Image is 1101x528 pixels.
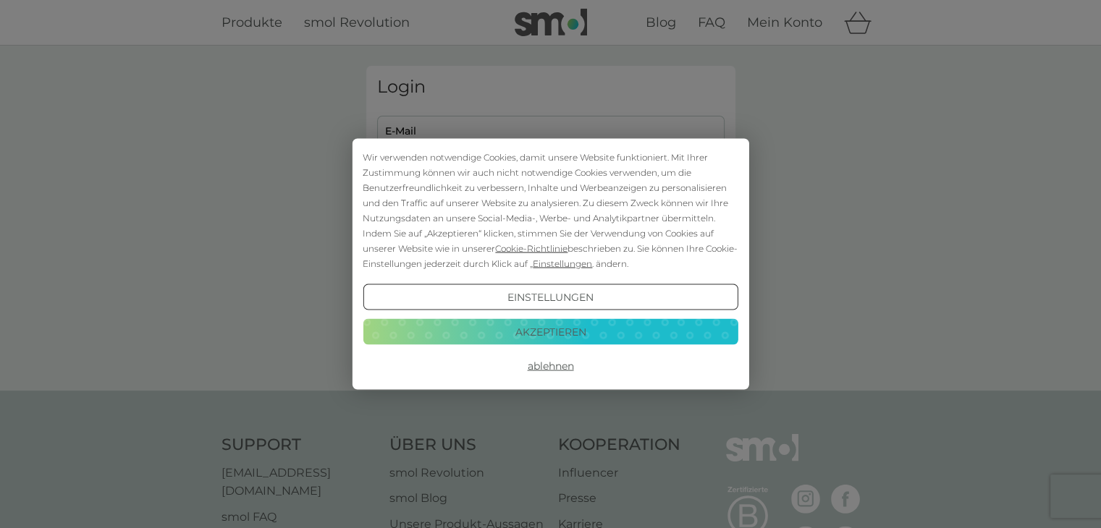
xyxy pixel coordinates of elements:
span: Einstellungen [533,258,592,269]
span: Cookie-Richtlinie [495,243,568,254]
button: Akzeptieren [363,318,738,344]
button: Ablehnen [363,353,738,379]
div: Cookie Consent Prompt [352,139,748,390]
button: Einstellungen [363,284,738,310]
div: Wir verwenden notwendige Cookies, damit unsere Website funktioniert. Mit Ihrer Zustimmung können ... [363,150,738,271]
